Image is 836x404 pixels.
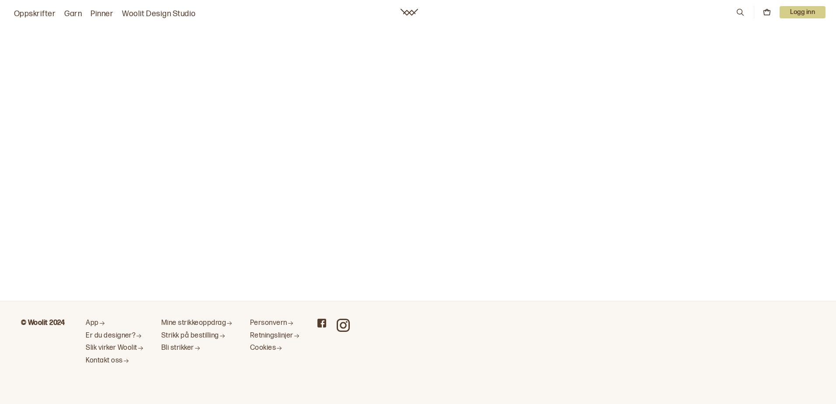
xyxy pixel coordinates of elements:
a: Personvern [250,319,300,328]
b: © Woolit 2024 [21,319,65,327]
a: Kontakt oss [86,356,144,366]
a: Mine strikkeoppdrag [161,319,233,328]
a: Woolit on Instagram [337,319,350,332]
p: Logg inn [780,6,826,18]
button: User dropdown [780,6,826,18]
a: Retningslinjer [250,331,300,341]
a: Oppskrifter [14,8,56,20]
a: Woolit on Facebook [317,319,326,327]
a: Bli strikker [161,344,233,353]
a: Woolit Design Studio [122,8,196,20]
a: Woolit [401,9,418,16]
a: Strikk på bestilling [161,331,233,341]
a: Er du designer? [86,331,144,341]
a: App [86,319,144,328]
a: Cookies [250,344,300,353]
a: Slik virker Woolit [86,344,144,353]
a: Pinner [91,8,113,20]
a: Garn [64,8,82,20]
